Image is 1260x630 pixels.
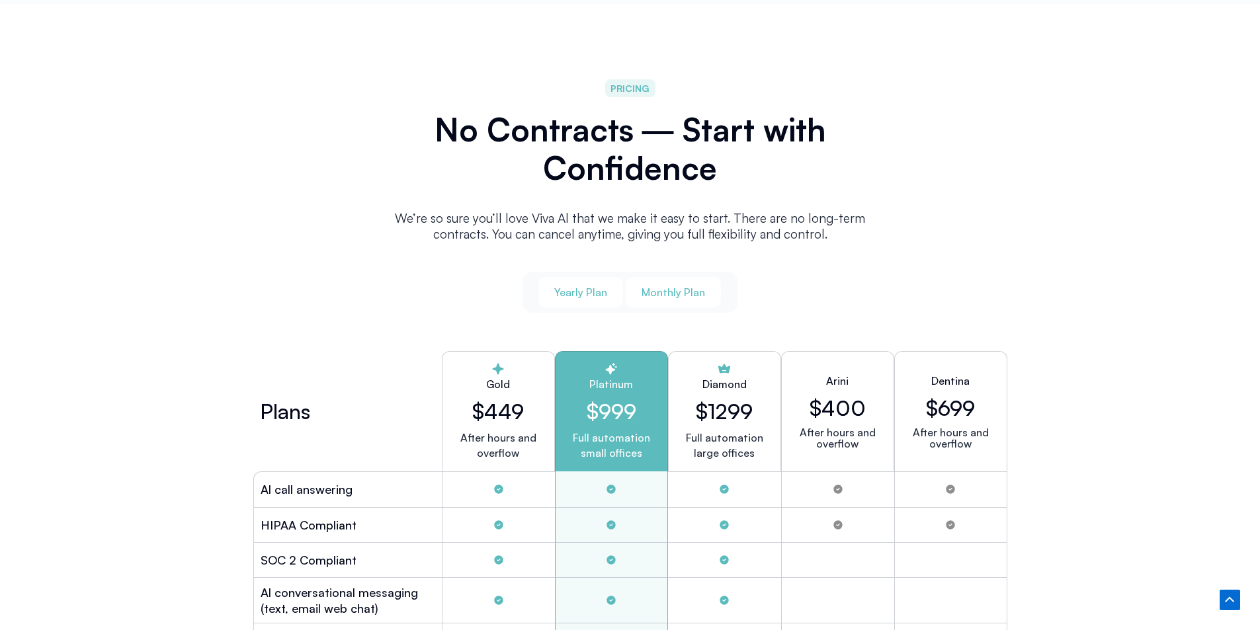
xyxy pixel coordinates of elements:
[261,481,353,497] h2: Al call answering
[554,285,607,299] span: Yearly Plan
[610,81,650,96] span: PRICING
[926,395,975,420] h2: $699
[702,376,747,392] h2: Diamond
[379,110,882,187] h2: No Contracts ― Start with Confidence
[453,399,544,424] h2: $449
[810,395,866,420] h2: $400
[696,399,753,424] h2: $1299
[453,376,544,392] h2: Gold
[379,210,882,242] p: We’re so sure you’ll love Viva Al that we make it easy to start. There are no long-term contracts...
[453,430,544,461] p: After hours and overflow
[905,427,996,450] p: After hours and overflow
[261,552,357,568] h2: SOC 2 Compliant
[260,403,310,419] h2: Plans
[931,373,970,389] h2: Dentina
[826,373,849,389] h2: Arini
[686,430,763,461] p: Full automation large offices
[261,517,357,533] h2: HIPAA Compliant
[566,430,657,461] p: Full automation small offices
[261,584,435,616] h2: Al conversational messaging (text, email web chat)
[642,285,705,299] span: Monthly Plan
[792,427,883,450] p: After hours and overflow
[566,399,657,424] h2: $999
[566,376,657,392] h2: Platinum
